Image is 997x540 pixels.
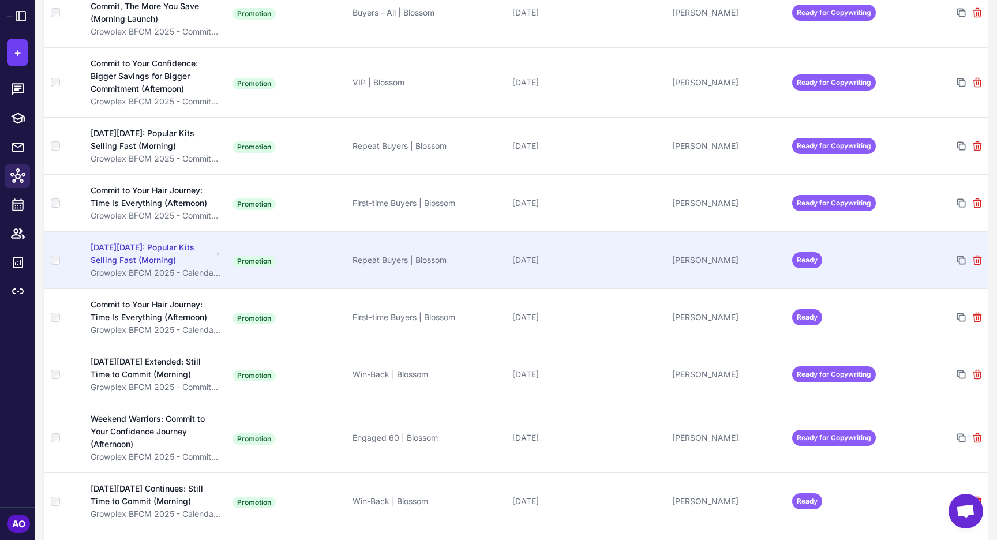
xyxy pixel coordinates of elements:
div: Engaged 60 | Blossom [353,432,503,444]
div: AO [7,515,30,533]
div: [DATE][DATE]: Popular Kits Selling Fast (Morning) [91,241,212,267]
div: Growplex BFCM 2025 - Calendar Corrected [91,267,221,279]
div: Growplex BFCM 2025 - Calendar Corrected [91,508,221,520]
div: Commit to Your Confidence: Bigger Savings for Bigger Commitment (Afternoon) [91,57,215,95]
div: [DATE][DATE] Extended: Still Time to Commit (Morning) [91,355,213,381]
div: Growplex BFCM 2025 - Commitment & Confidence Focus [91,152,221,165]
span: Ready for Copywriting [792,366,876,382]
div: [DATE] [512,495,663,508]
div: VIP | Blossom [353,76,503,89]
span: Ready for Copywriting [792,5,876,21]
span: Promotion [233,497,276,508]
div: [PERSON_NAME] [672,311,783,324]
div: Win-Back | Blossom [353,495,503,508]
span: Promotion [233,313,276,324]
div: [PERSON_NAME] [672,254,783,267]
div: [PERSON_NAME] [672,368,783,381]
span: Ready [792,493,822,509]
span: Promotion [233,78,276,89]
div: [PERSON_NAME] [672,197,783,209]
div: Repeat Buyers | Blossom [353,254,503,267]
div: Buyers - All | Blossom [353,6,503,19]
div: Repeat Buyers | Blossom [353,140,503,152]
div: [DATE] [512,6,663,19]
div: [DATE] [512,254,663,267]
span: Ready for Copywriting [792,138,876,154]
span: + [14,44,21,61]
div: First-time Buyers | Blossom [353,197,503,209]
span: Ready [792,309,822,325]
div: Win-Back | Blossom [353,368,503,381]
div: [PERSON_NAME] [672,76,783,89]
div: [DATE] [512,140,663,152]
span: Promotion [233,198,276,210]
div: [DATE] [512,432,663,444]
span: Promotion [233,433,276,445]
span: Promotion [233,370,276,381]
button: + [7,39,28,66]
span: Ready for Copywriting [792,430,876,446]
div: [DATE][DATE]: Popular Kits Selling Fast (Morning) [91,127,212,152]
span: Promotion [233,141,276,153]
div: [PERSON_NAME] [672,495,783,508]
div: Commit to Your Hair Journey: Time Is Everything (Afternoon) [91,298,213,324]
div: [DATE] [512,197,663,209]
span: Ready for Copywriting [792,195,876,211]
div: [DATE] [512,311,663,324]
div: Growplex BFCM 2025 - Commitment & Confidence Focus [91,95,221,108]
div: [DATE] [512,76,663,89]
div: Growplex BFCM 2025 - Commitment & Confidence Focus [91,25,221,38]
span: Ready [792,252,822,268]
div: [PERSON_NAME] [672,432,783,444]
span: Ready for Copywriting [792,74,876,91]
div: Growplex BFCM 2025 - Calendar Corrected [91,324,221,336]
div: First-time Buyers | Blossom [353,311,503,324]
div: Commit to Your Hair Journey: Time Is Everything (Afternoon) [91,184,213,209]
span: Promotion [233,8,276,20]
div: [PERSON_NAME] [672,6,783,19]
div: Growplex BFCM 2025 - Commitment & Confidence Focus [91,209,221,222]
span: Promotion [233,256,276,267]
div: Growplex BFCM 2025 - Commitment & Confidence Focus [91,451,221,463]
div: [DATE][DATE] Continues: Still Time to Commit (Morning) [91,482,213,508]
div: Weekend Warriors: Commit to Your Confidence Journey (Afternoon) [91,412,214,451]
div: Open chat [949,494,983,528]
div: [DATE] [512,368,663,381]
div: [PERSON_NAME] [672,140,783,152]
div: Growplex BFCM 2025 - Commitment & Confidence Focus [91,381,221,393]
